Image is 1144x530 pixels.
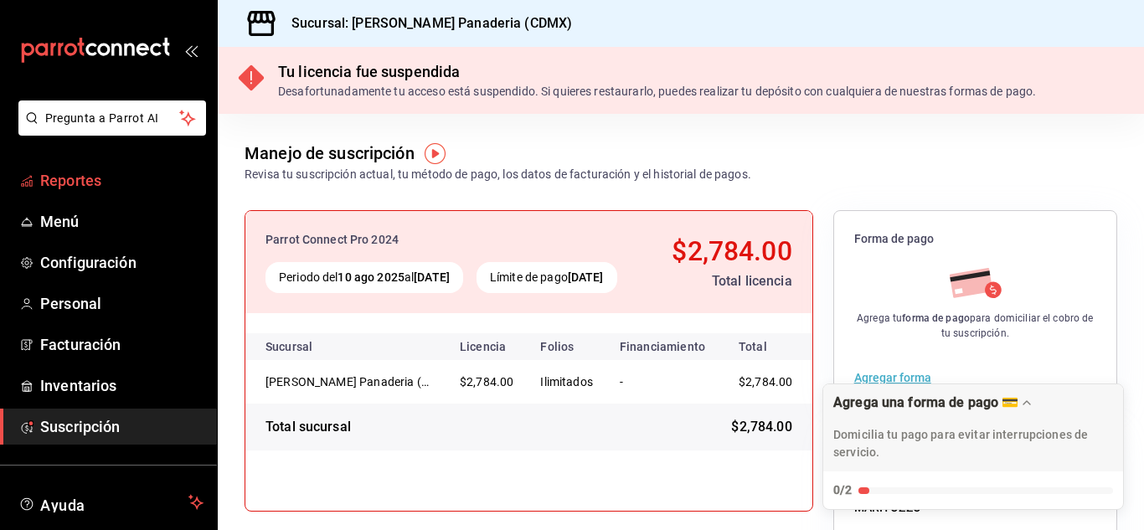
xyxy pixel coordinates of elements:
[40,333,204,356] span: Facturación
[184,44,198,57] button: open_drawer_menu
[822,383,1124,510] div: Agrega una forma de pago 💳
[833,481,852,499] div: 0/2
[45,110,180,127] span: Pregunta a Parrot AI
[854,231,1096,247] span: Forma de pago
[40,169,204,192] span: Reportes
[265,340,358,353] div: Sucursal
[823,384,1123,471] div: Drag to move checklist
[265,417,351,437] div: Total sucursal
[265,373,433,390] div: Marne Panaderia (CDMX)
[460,375,513,388] span: $2,784.00
[606,360,719,404] td: -
[446,333,527,360] th: Licencia
[265,262,463,293] div: Periodo del al
[854,311,1096,341] div: Agrega tu para domiciliar el cobro de tu suscripción.
[477,262,617,293] div: Límite de pago
[40,292,204,315] span: Personal
[40,415,204,438] span: Suscripción
[40,251,204,274] span: Configuración
[833,426,1113,461] p: Domicilia tu pago para evitar interrupciones de servicio.
[18,100,206,136] button: Pregunta a Parrot AI
[40,210,204,233] span: Menú
[245,166,751,183] div: Revisa tu suscripción actual, tu método de pago, los datos de facturación y el historial de pagos.
[739,375,792,388] span: $2,784.00
[414,270,450,284] strong: [DATE]
[672,235,791,267] span: $2,784.00
[40,374,204,397] span: Inventarios
[902,312,970,324] strong: forma de pago
[652,271,792,291] div: Total licencia
[606,333,719,360] th: Financiamiento
[278,83,1036,100] div: Desafortunadamente tu acceso está suspendido. Si quieres restaurarlo, puedes realizar tu depósito...
[278,13,572,33] h3: Sucursal: [PERSON_NAME] Panaderia (CDMX)
[527,360,606,404] td: Ilimitados
[40,492,182,512] span: Ayuda
[719,333,819,360] th: Total
[425,143,446,164] img: Tooltip marker
[265,373,433,390] div: [PERSON_NAME] Panaderia (CDMX)
[854,372,931,383] button: Agregar forma
[731,417,791,437] span: $2,784.00
[245,141,415,166] div: Manejo de suscripción
[568,270,604,284] strong: [DATE]
[12,121,206,139] a: Pregunta a Parrot AI
[833,394,1018,410] div: Agrega una forma de pago 💳
[278,60,1036,83] div: Tu licencia fue suspendida
[527,333,606,360] th: Folios
[338,270,404,284] strong: 10 ago 2025
[265,231,638,249] div: Parrot Connect Pro 2024
[823,384,1123,509] button: Expand Checklist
